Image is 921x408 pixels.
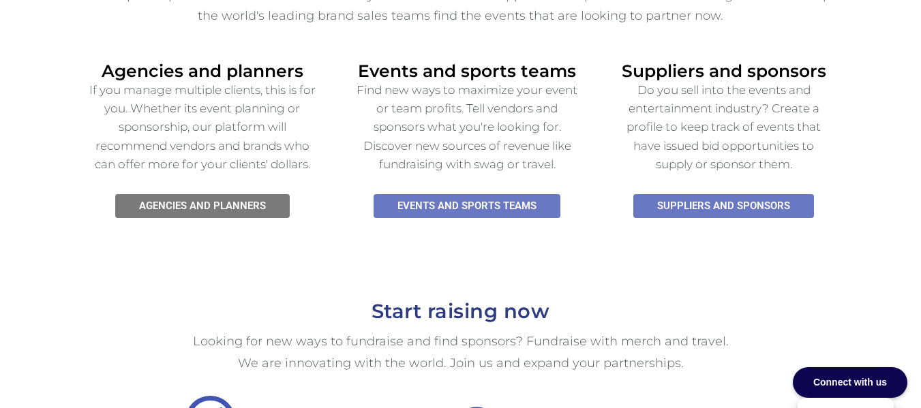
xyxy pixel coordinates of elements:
[619,81,829,174] p: Do you sell into the events and entertainment industry? Create a profile to keep track of events ...
[89,81,316,174] p: If you manage multiple clients, this is for you. Whether its event planning or sponsorship, our p...
[622,61,826,81] span: Suppliers and sponsors
[657,201,790,211] span: Suppliers and Sponsors
[397,201,537,211] span: Events and SPORTS TEAMS
[79,294,843,328] h2: Start raising now
[793,367,907,398] div: Connect with us
[139,201,266,211] span: Agencies and planners
[633,194,814,218] a: Suppliers and Sponsors
[374,194,560,218] a: Events and SPORTS TEAMS
[79,356,843,371] h5: We are innovating with the world. Join us and expand your partnerships.
[102,61,303,81] span: Agencies and planners
[350,81,585,174] p: Find new ways to maximize your event or team profits. Tell vendors and sponsors what you're looki...
[79,334,843,349] h5: Looking for new ways to fundraise and find sponsors? Fundraise with merch and travel.
[115,194,290,218] a: Agencies and planners
[358,61,576,81] span: Events and sports teams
